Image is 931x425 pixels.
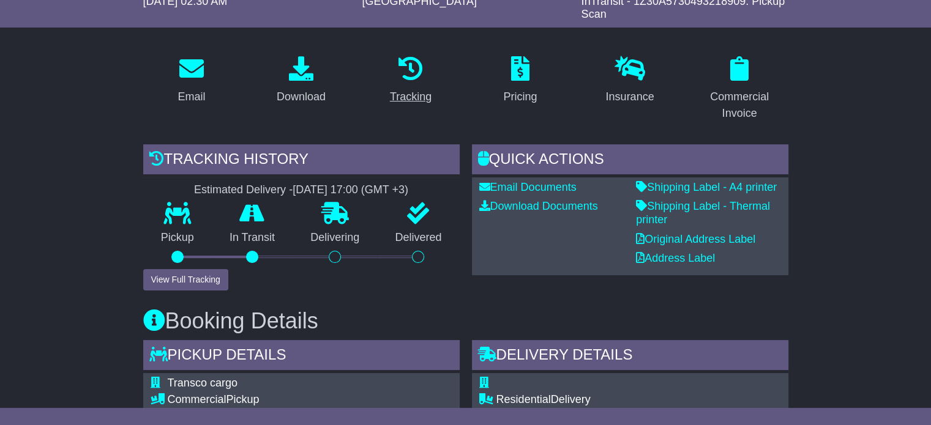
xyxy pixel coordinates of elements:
[277,89,326,105] div: Download
[168,393,403,407] div: Pickup
[503,89,537,105] div: Pricing
[636,181,777,193] a: Shipping Label - A4 printer
[472,340,788,373] div: Delivery Details
[496,393,732,407] div: Delivery
[495,52,545,109] a: Pricing
[293,231,377,245] p: Delivering
[143,269,228,290] button: View Full Tracking
[269,52,334,109] a: Download
[168,377,237,389] span: Transco cargo
[691,52,788,126] a: Commercial Invoice
[168,393,226,405] span: Commercial
[170,52,213,109] a: Email
[472,144,788,177] div: Quick Actions
[143,309,788,333] h3: Booking Details
[143,144,460,177] div: Tracking history
[143,340,460,373] div: Pickup Details
[479,200,598,212] a: Download Documents
[597,52,662,109] a: Insurance
[143,231,212,245] p: Pickup
[636,200,770,226] a: Shipping Label - Thermal printer
[382,52,439,109] a: Tracking
[178,89,205,105] div: Email
[636,233,755,245] a: Original Address Label
[212,231,293,245] p: In Transit
[293,183,408,197] div: [DATE] 17:00 (GMT +3)
[605,89,654,105] div: Insurance
[390,89,432,105] div: Tracking
[699,89,780,122] div: Commercial Invoice
[636,252,715,264] a: Address Label
[143,183,460,197] div: Estimated Delivery -
[377,231,459,245] p: Delivered
[496,393,551,405] span: Residential
[479,181,577,193] a: Email Documents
